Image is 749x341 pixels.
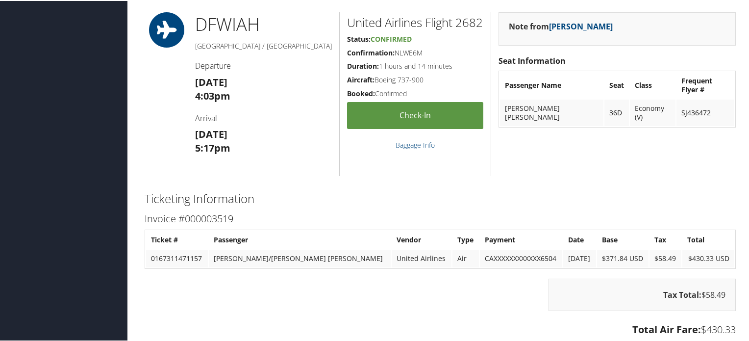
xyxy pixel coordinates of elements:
h3: Invoice #000003519 [145,211,736,225]
td: $371.84 USD [597,249,649,266]
strong: Seat Information [499,54,566,65]
th: Tax [649,230,681,248]
a: Baggage Info [396,139,435,149]
h5: Boeing 737-900 [347,74,483,84]
strong: Status: [347,33,371,43]
strong: Tax Total: [663,289,701,299]
th: Frequent Flyer # [676,71,734,98]
th: Base [597,230,649,248]
div: $58.49 [549,278,736,310]
td: 36D [604,99,629,125]
h2: United Airlines Flight 2682 [347,13,483,30]
h2: Ticketing Information [145,189,736,206]
a: [PERSON_NAME] [549,20,613,31]
td: [PERSON_NAME] [PERSON_NAME] [500,99,603,125]
th: Type [452,230,479,248]
strong: Total Air Fare: [632,322,701,335]
strong: Aircraft: [347,74,374,83]
td: $430.33 USD [682,249,734,266]
h5: 1 hours and 14 minutes [347,60,483,70]
strong: [DATE] [195,75,227,88]
td: Economy (V) [630,99,676,125]
h1: DFW IAH [195,11,332,36]
td: CAXXXXXXXXXXXX6504 [480,249,563,266]
h5: NLWE6M [347,47,483,57]
strong: 5:17pm [195,140,230,154]
strong: 4:03pm [195,88,230,102]
strong: Duration: [347,60,379,70]
th: Ticket # [146,230,208,248]
a: Check-in [347,101,483,128]
strong: Note from [509,20,613,31]
td: 0167311471157 [146,249,208,266]
td: [DATE] [563,249,596,266]
strong: Confirmation: [347,47,395,56]
th: Passenger [209,230,391,248]
td: [PERSON_NAME]/[PERSON_NAME] [PERSON_NAME] [209,249,391,266]
td: United Airlines [392,249,451,266]
th: Class [630,71,676,98]
strong: [DATE] [195,127,227,140]
h3: $430.33 [145,322,736,336]
th: Vendor [392,230,451,248]
span: Confirmed [371,33,412,43]
td: Air [452,249,479,266]
th: Payment [480,230,563,248]
h4: Arrival [195,112,332,123]
th: Total [682,230,734,248]
th: Date [563,230,596,248]
h5: Confirmed [347,88,483,98]
td: $58.49 [649,249,681,266]
h4: Departure [195,59,332,70]
th: Passenger Name [500,71,603,98]
strong: Booked: [347,88,375,97]
h5: [GEOGRAPHIC_DATA] / [GEOGRAPHIC_DATA] [195,40,332,50]
td: SJ436472 [676,99,734,125]
th: Seat [604,71,629,98]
